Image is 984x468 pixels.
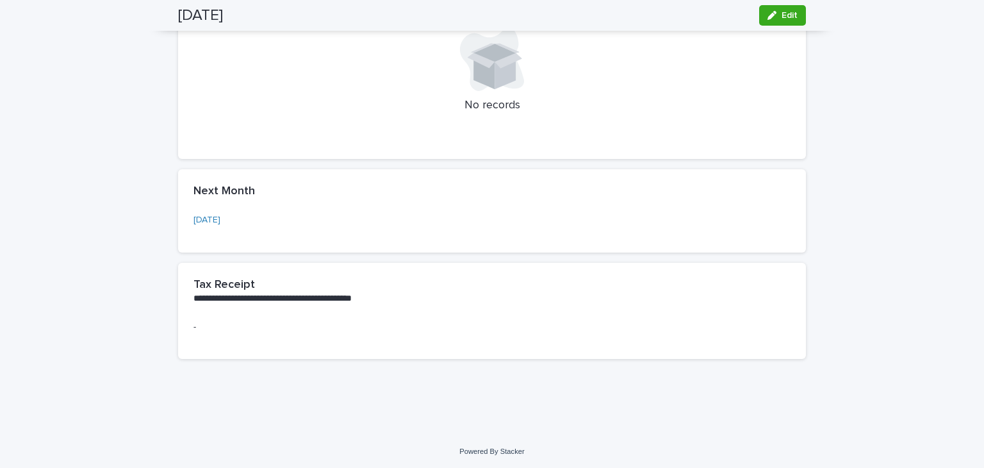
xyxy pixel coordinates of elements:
h2: [DATE] [178,6,223,25]
a: Powered By Stacker [459,447,524,455]
p: - [193,321,791,334]
h2: Next Month [193,185,255,199]
p: No records [193,99,791,113]
a: [DATE] [193,213,220,227]
span: Edit [782,11,798,20]
h2: Tax Receipt [193,278,255,292]
button: Edit [759,5,806,26]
